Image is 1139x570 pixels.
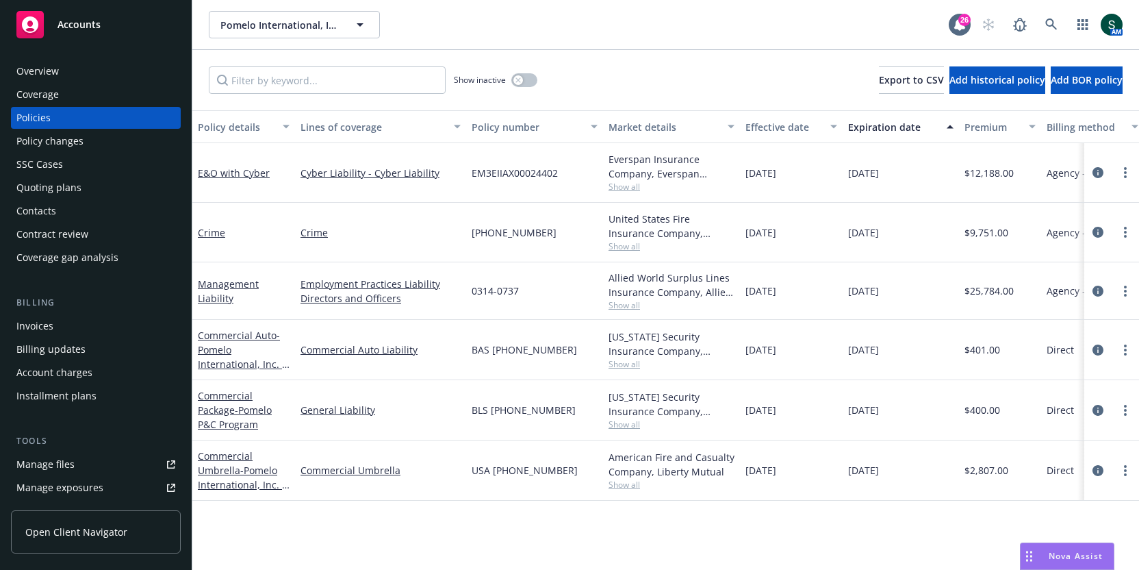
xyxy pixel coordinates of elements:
[16,84,59,106] div: Coverage
[11,130,181,152] a: Policy changes
[609,358,734,370] span: Show all
[16,107,51,129] div: Policies
[472,284,519,298] span: 0314-0737
[1047,120,1123,134] div: Billing method
[609,479,734,491] span: Show all
[1090,342,1106,358] a: circleInformation
[879,73,944,86] span: Export to CSV
[472,225,556,240] span: [PHONE_NUMBER]
[472,403,576,417] span: BLS [PHONE_NUMBER]
[848,166,879,180] span: [DATE]
[11,153,181,175] a: SSC Cases
[472,463,578,478] span: USA [PHONE_NUMBER]
[16,454,75,475] div: Manage files
[198,226,225,239] a: Crime
[11,200,181,222] a: Contacts
[11,5,181,44] a: Accounts
[609,390,734,419] div: [US_STATE] Security Insurance Company, Liberty Mutual
[198,120,274,134] div: Policy details
[1047,403,1074,417] span: Direct
[745,166,776,180] span: [DATE]
[472,120,583,134] div: Policy number
[300,120,446,134] div: Lines of coverage
[1051,73,1123,86] span: Add BOR policy
[964,343,1000,357] span: $401.00
[57,19,101,30] span: Accounts
[745,284,776,298] span: [DATE]
[609,181,734,193] span: Show all
[745,343,776,357] span: [DATE]
[472,343,577,357] span: BAS [PHONE_NUMBER]
[609,120,719,134] div: Market details
[11,177,181,199] a: Quoting plans
[16,130,84,152] div: Policy changes
[454,74,506,86] span: Show inactive
[1020,543,1114,570] button: Nova Assist
[295,110,466,143] button: Lines of coverage
[300,291,461,306] a: Directors and Officers
[1090,402,1106,419] a: circleInformation
[209,11,380,38] button: Pomelo International, Inc.
[11,362,181,384] a: Account charges
[964,463,1008,478] span: $2,807.00
[609,330,734,358] div: [US_STATE] Security Insurance Company, Liberty Mutual
[198,389,272,431] a: Commercial Package
[1101,14,1123,36] img: photo
[848,120,938,134] div: Expiration date
[16,338,86,360] div: Billing updates
[192,110,295,143] button: Policy details
[1051,66,1123,94] button: Add BOR policy
[300,277,461,291] a: Employment Practices Liability
[848,463,879,478] span: [DATE]
[1090,283,1106,299] a: circleInformation
[848,225,879,240] span: [DATE]
[11,315,181,337] a: Invoices
[198,166,270,179] a: E&O with Cyber
[848,284,879,298] span: [DATE]
[1006,11,1034,38] a: Report a Bug
[843,110,959,143] button: Expiration date
[209,66,446,94] input: Filter by keyword...
[11,107,181,129] a: Policies
[1117,342,1134,358] a: more
[300,463,461,478] a: Commercial Umbrella
[609,152,734,181] div: Everspan Insurance Company, Everspan Insurance Company
[1117,224,1134,240] a: more
[16,362,92,384] div: Account charges
[466,110,603,143] button: Policy number
[16,477,103,499] div: Manage exposures
[16,223,88,245] div: Contract review
[603,110,740,143] button: Market details
[11,385,181,407] a: Installment plans
[1117,164,1134,181] a: more
[1090,164,1106,181] a: circleInformation
[25,525,127,539] span: Open Client Navigator
[964,166,1014,180] span: $12,188.00
[220,18,339,32] span: Pomelo International, Inc.
[16,177,81,199] div: Quoting plans
[300,225,461,240] a: Crime
[16,385,97,407] div: Installment plans
[609,240,734,252] span: Show all
[1049,550,1103,562] span: Nova Assist
[964,120,1021,134] div: Premium
[964,225,1008,240] span: $9,751.00
[16,247,118,269] div: Coverage gap analysis
[198,404,272,431] span: - Pomelo P&C Program
[745,463,776,478] span: [DATE]
[848,403,879,417] span: [DATE]
[609,271,734,299] div: Allied World Surplus Lines Insurance Company, Allied World Assurance Company (AWAC)
[1047,225,1134,240] span: Agency - Pay in full
[1090,224,1106,240] a: circleInformation
[11,434,181,448] div: Tools
[11,296,181,310] div: Billing
[11,338,181,360] a: Billing updates
[1047,284,1134,298] span: Agency - Pay in full
[1117,283,1134,299] a: more
[16,60,59,82] div: Overview
[11,477,181,499] span: Manage exposures
[959,110,1041,143] button: Premium
[1117,402,1134,419] a: more
[964,403,1000,417] span: $400.00
[11,84,181,106] a: Coverage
